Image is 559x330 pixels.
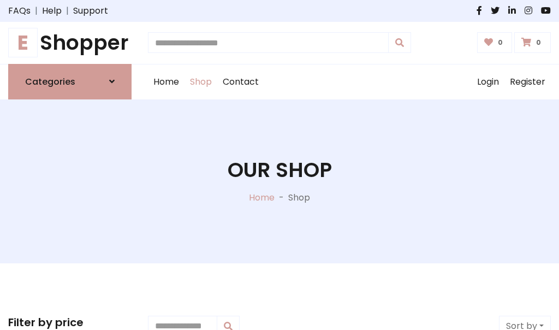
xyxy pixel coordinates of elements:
span: E [8,28,38,57]
a: Contact [217,64,264,99]
a: EShopper [8,31,132,55]
a: Help [42,4,62,17]
span: 0 [533,38,544,48]
p: - [275,191,288,204]
a: Login [472,64,504,99]
a: Home [148,64,185,99]
a: 0 [514,32,551,53]
h1: Our Shop [228,158,332,182]
a: Shop [185,64,217,99]
p: Shop [288,191,310,204]
h1: Shopper [8,31,132,55]
span: 0 [495,38,506,48]
a: 0 [477,32,513,53]
a: Home [249,191,275,204]
a: FAQs [8,4,31,17]
a: Support [73,4,108,17]
a: Categories [8,64,132,99]
h6: Categories [25,76,75,87]
span: | [62,4,73,17]
span: | [31,4,42,17]
a: Register [504,64,551,99]
h5: Filter by price [8,316,132,329]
